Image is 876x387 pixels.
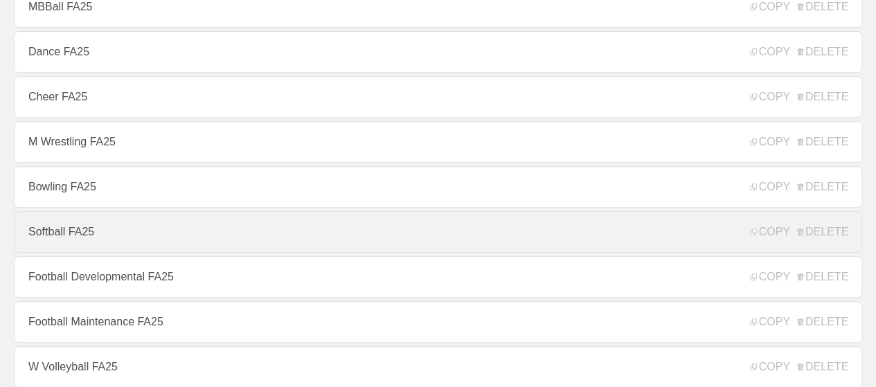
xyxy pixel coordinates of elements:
[807,321,876,387] iframe: Chat Widget
[14,166,862,208] a: Bowling FA25
[14,301,862,343] a: Football Maintenance FA25
[750,226,789,238] span: COPY
[797,1,848,13] span: DELETE
[14,211,862,253] a: Softball FA25
[797,226,848,238] span: DELETE
[750,136,789,148] span: COPY
[750,91,789,103] span: COPY
[797,46,848,58] span: DELETE
[14,31,862,73] a: Dance FA25
[750,46,789,58] span: COPY
[14,76,862,118] a: Cheer FA25
[14,256,862,298] a: Football Developmental FA25
[750,271,789,283] span: COPY
[797,316,848,328] span: DELETE
[750,181,789,193] span: COPY
[750,316,789,328] span: COPY
[750,361,789,373] span: COPY
[797,91,848,103] span: DELETE
[750,1,789,13] span: COPY
[797,181,848,193] span: DELETE
[797,361,848,373] span: DELETE
[797,271,848,283] span: DELETE
[797,136,848,148] span: DELETE
[14,121,862,163] a: M Wrestling FA25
